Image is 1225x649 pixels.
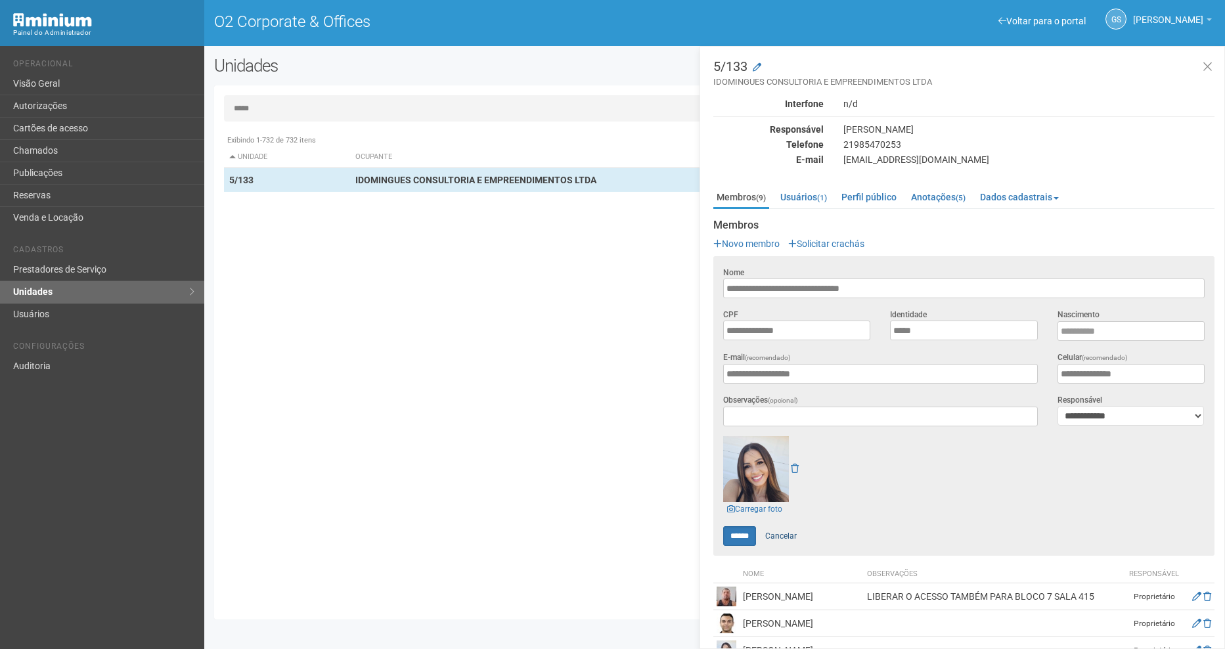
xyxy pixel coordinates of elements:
div: n/d [834,98,1224,110]
div: Interfone [703,98,834,110]
span: (recomendado) [745,354,791,361]
strong: IDOMINGUES CONSULTORIA E EMPREENDIMENTOS LTDA [355,175,596,185]
img: user.png [723,436,789,502]
h2: Unidades [214,56,620,76]
a: Excluir membro [1203,591,1211,602]
a: GS [1105,9,1126,30]
a: Excluir membro [1203,618,1211,629]
h1: O2 Corporate & Offices [214,13,705,30]
th: Ocupante: activate to sort column ascending [350,146,783,168]
small: (1) [817,193,827,202]
th: Unidade: activate to sort column descending [224,146,350,168]
label: Nascimento [1058,309,1100,321]
div: Painel do Administrador [13,27,194,39]
div: [PERSON_NAME] [834,123,1224,135]
a: Perfil público [838,187,900,207]
li: Cadastros [13,245,194,259]
a: Dados cadastrais [977,187,1062,207]
label: E-mail [723,351,791,364]
label: Identidade [890,309,927,321]
strong: 5/133 [229,175,254,185]
strong: Membros [713,219,1214,231]
a: [PERSON_NAME] [1133,16,1212,27]
small: IDOMINGUES CONSULTORIA E EMPREENDIMENTOS LTDA [713,76,1214,88]
span: (recomendado) [1082,354,1128,361]
a: Anotações(5) [908,187,969,207]
td: Proprietário [1121,610,1187,637]
a: Membros(9) [713,187,769,209]
a: Remover [791,463,799,474]
td: [PERSON_NAME] [740,583,864,610]
label: Nome [723,267,744,279]
td: Proprietário [1121,583,1187,610]
span: (opcional) [768,397,798,404]
a: Editar membro [1192,618,1201,629]
a: Carregar foto [723,502,786,516]
div: 21985470253 [834,139,1224,150]
label: Celular [1058,351,1128,364]
small: (9) [756,193,766,202]
div: Telefone [703,139,834,150]
a: Novo membro [713,238,780,249]
a: Voltar para o portal [998,16,1086,26]
a: Cancelar [758,526,804,546]
div: Responsável [703,123,834,135]
span: Gabriela Souza [1133,2,1203,25]
div: [EMAIL_ADDRESS][DOMAIN_NAME] [834,154,1224,166]
li: Operacional [13,59,194,73]
td: LIBERAR O ACESSO TAMBÉM PARA BLOCO 7 SALA 415 [864,583,1122,610]
label: Observações [723,394,798,407]
td: [PERSON_NAME] [740,610,864,637]
a: Modificar a unidade [753,61,761,74]
img: user.png [717,587,736,606]
div: E-mail [703,154,834,166]
div: Exibindo 1-732 de 732 itens [224,135,1205,146]
img: Minium [13,13,92,27]
a: Solicitar crachás [788,238,864,249]
th: Nome [740,566,864,583]
a: Editar membro [1192,591,1201,602]
a: Usuários(1) [777,187,830,207]
th: Observações [864,566,1122,583]
th: Responsável [1121,566,1187,583]
h3: 5/133 [713,60,1214,88]
label: Responsável [1058,394,1102,406]
small: (5) [956,193,966,202]
label: CPF [723,309,738,321]
img: user.png [717,614,736,633]
li: Configurações [13,342,194,355]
